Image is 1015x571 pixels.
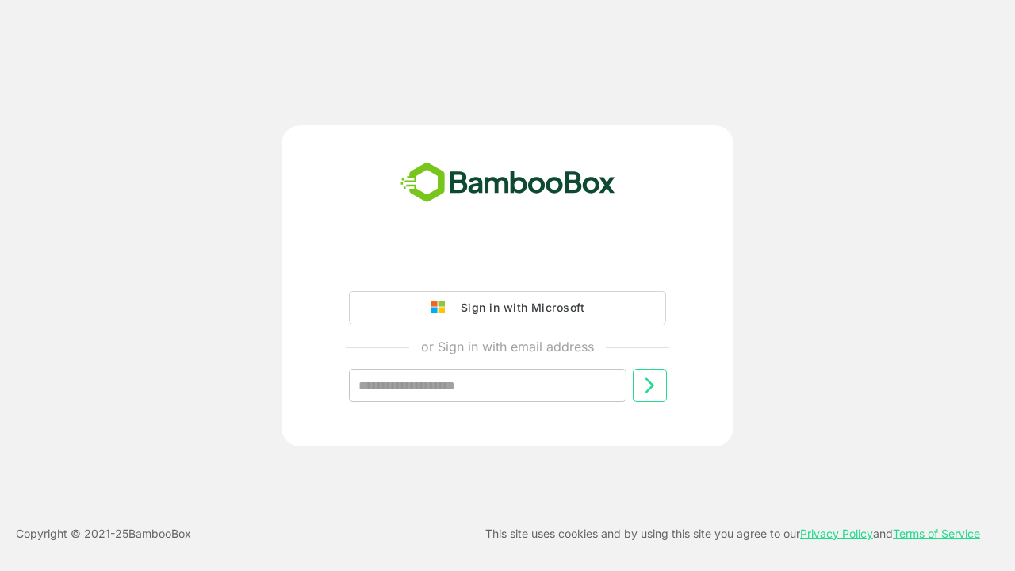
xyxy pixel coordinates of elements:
div: Sign in with Microsoft [453,297,584,318]
a: Terms of Service [893,527,980,540]
p: or Sign in with email address [421,337,594,356]
a: Privacy Policy [800,527,873,540]
p: Copyright © 2021- 25 BambooBox [16,524,191,543]
img: google [431,301,453,315]
button: Sign in with Microsoft [349,291,666,324]
p: This site uses cookies and by using this site you agree to our and [485,524,980,543]
img: bamboobox [392,157,624,209]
